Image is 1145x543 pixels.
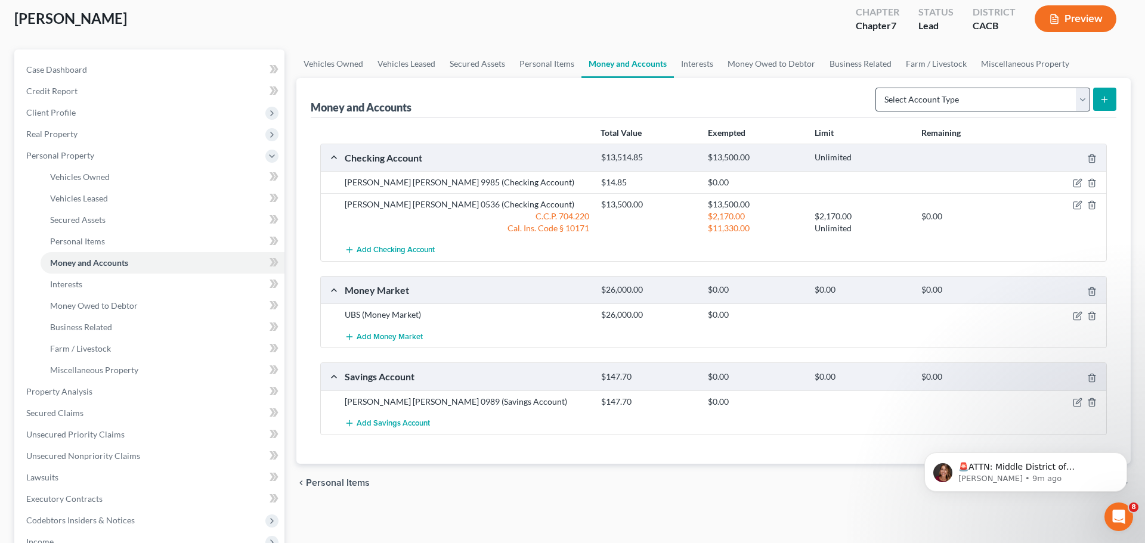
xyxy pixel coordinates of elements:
[601,128,642,138] strong: Total Value
[915,210,1022,222] div: $0.00
[26,86,78,96] span: Credit Report
[41,317,284,338] a: Business Related
[339,210,595,222] div: C.C.P. 704.220
[26,472,58,482] span: Lawsuits
[339,284,595,296] div: Money Market
[50,257,128,268] span: Money and Accounts
[815,128,834,138] strong: Limit
[17,381,284,402] a: Property Analysis
[921,128,961,138] strong: Remaining
[339,396,595,408] div: [PERSON_NAME] [PERSON_NAME] 0989 (Savings Account)
[311,100,411,114] div: Money and Accounts
[702,309,809,321] div: $0.00
[41,188,284,209] a: Vehicles Leased
[41,274,284,295] a: Interests
[1104,502,1133,531] iframe: Intercom live chat
[1129,502,1138,512] span: 8
[339,198,595,210] div: [PERSON_NAME] [PERSON_NAME] 0536 (Checking Account)
[973,5,1016,19] div: District
[595,309,702,321] div: $26,000.00
[809,371,915,383] div: $0.00
[50,365,138,375] span: Miscellaneous Property
[822,49,899,78] a: Business Related
[915,371,1022,383] div: $0.00
[50,322,112,332] span: Business Related
[41,231,284,252] a: Personal Items
[50,193,108,203] span: Vehicles Leased
[17,424,284,445] a: Unsecured Priority Claims
[50,279,82,289] span: Interests
[442,49,512,78] a: Secured Assets
[26,408,83,418] span: Secured Claims
[702,176,809,188] div: $0.00
[702,210,809,222] div: $2,170.00
[339,151,595,164] div: Checking Account
[702,152,809,163] div: $13,500.00
[891,20,896,31] span: 7
[918,5,954,19] div: Status
[702,284,809,296] div: $0.00
[26,129,78,139] span: Real Property
[856,5,899,19] div: Chapter
[357,332,423,342] span: Add Money Market
[41,252,284,274] a: Money and Accounts
[26,515,135,525] span: Codebtors Insiders & Notices
[674,49,720,78] a: Interests
[702,198,809,210] div: $13,500.00
[512,49,581,78] a: Personal Items
[41,166,284,188] a: Vehicles Owned
[296,49,370,78] a: Vehicles Owned
[26,451,140,461] span: Unsecured Nonpriority Claims
[17,467,284,488] a: Lawsuits
[339,176,595,188] div: [PERSON_NAME] [PERSON_NAME] 9985 (Checking Account)
[339,222,595,234] div: Cal. Ins. Code § 10171
[26,494,103,504] span: Executory Contracts
[339,309,595,321] div: UBS (Money Market)
[50,215,106,225] span: Secured Assets
[973,19,1016,33] div: CACB
[17,488,284,510] a: Executory Contracts
[357,246,435,255] span: Add Checking Account
[595,176,702,188] div: $14.85
[809,284,915,296] div: $0.00
[357,418,430,428] span: Add Savings Account
[702,371,809,383] div: $0.00
[17,402,284,424] a: Secured Claims
[1035,5,1116,32] button: Preview
[595,396,702,408] div: $147.70
[809,152,915,163] div: Unlimited
[26,150,94,160] span: Personal Property
[899,49,974,78] a: Farm / Livestock
[345,412,430,435] button: Add Savings Account
[595,198,702,210] div: $13,500.00
[50,300,138,311] span: Money Owed to Debtor
[915,284,1022,296] div: $0.00
[595,152,702,163] div: $13,514.85
[708,128,745,138] strong: Exempted
[41,359,284,381] a: Miscellaneous Property
[809,210,915,222] div: $2,170.00
[918,19,954,33] div: Lead
[345,239,435,261] button: Add Checking Account
[14,10,127,27] span: [PERSON_NAME]
[41,295,284,317] a: Money Owed to Debtor
[702,396,809,408] div: $0.00
[370,49,442,78] a: Vehicles Leased
[595,371,702,383] div: $147.70
[306,478,370,488] span: Personal Items
[296,478,370,488] button: chevron_left Personal Items
[720,49,822,78] a: Money Owed to Debtor
[26,64,87,75] span: Case Dashboard
[702,222,809,234] div: $11,330.00
[339,370,595,383] div: Savings Account
[26,429,125,439] span: Unsecured Priority Claims
[41,338,284,359] a: Farm / Livestock
[17,445,284,467] a: Unsecured Nonpriority Claims
[17,80,284,102] a: Credit Report
[906,427,1145,511] iframe: Intercom notifications message
[345,325,423,347] button: Add Money Market
[974,49,1076,78] a: Miscellaneous Property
